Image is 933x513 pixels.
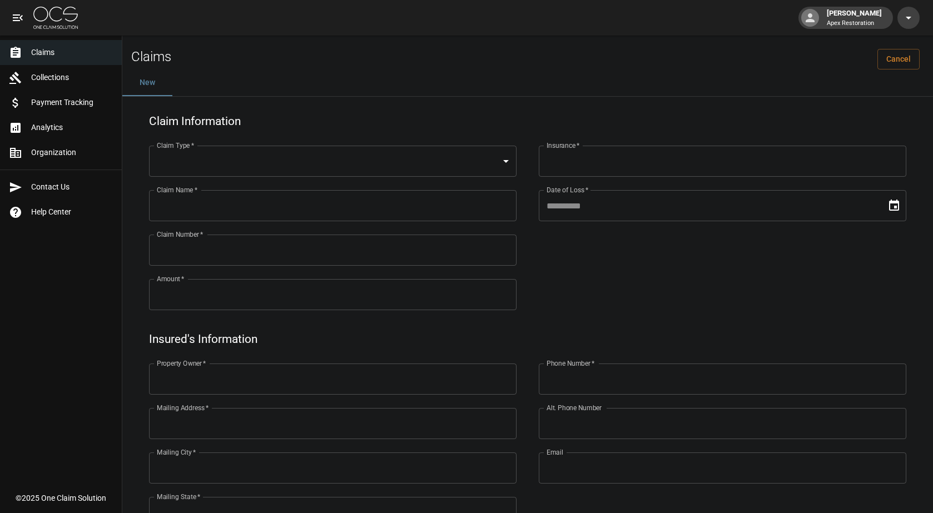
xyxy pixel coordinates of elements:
span: Analytics [31,122,113,133]
p: Apex Restoration [827,19,882,28]
label: Mailing State [157,492,200,501]
button: open drawer [7,7,29,29]
label: Phone Number [547,358,594,368]
label: Claim Name [157,185,197,195]
button: New [122,69,172,96]
div: [PERSON_NAME] [822,8,886,28]
label: Property Owner [157,358,206,368]
span: Claims [31,47,113,58]
label: Claim Type [157,141,194,150]
label: Insurance [547,141,579,150]
label: Mailing City [157,447,196,457]
label: Date of Loss [547,185,588,195]
h2: Claims [131,49,171,65]
span: Collections [31,72,113,83]
span: Contact Us [31,181,113,193]
span: Organization [31,147,113,158]
span: Payment Tracking [31,97,113,108]
span: Help Center [31,206,113,218]
label: Alt. Phone Number [547,403,602,412]
label: Claim Number [157,230,203,239]
button: Choose date [883,195,905,217]
div: © 2025 One Claim Solution [16,492,106,504]
a: Cancel [877,49,920,69]
img: ocs-logo-white-transparent.png [33,7,78,29]
label: Amount [157,274,185,283]
label: Email [547,447,563,457]
label: Mailing Address [157,403,209,412]
div: dynamic tabs [122,69,933,96]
